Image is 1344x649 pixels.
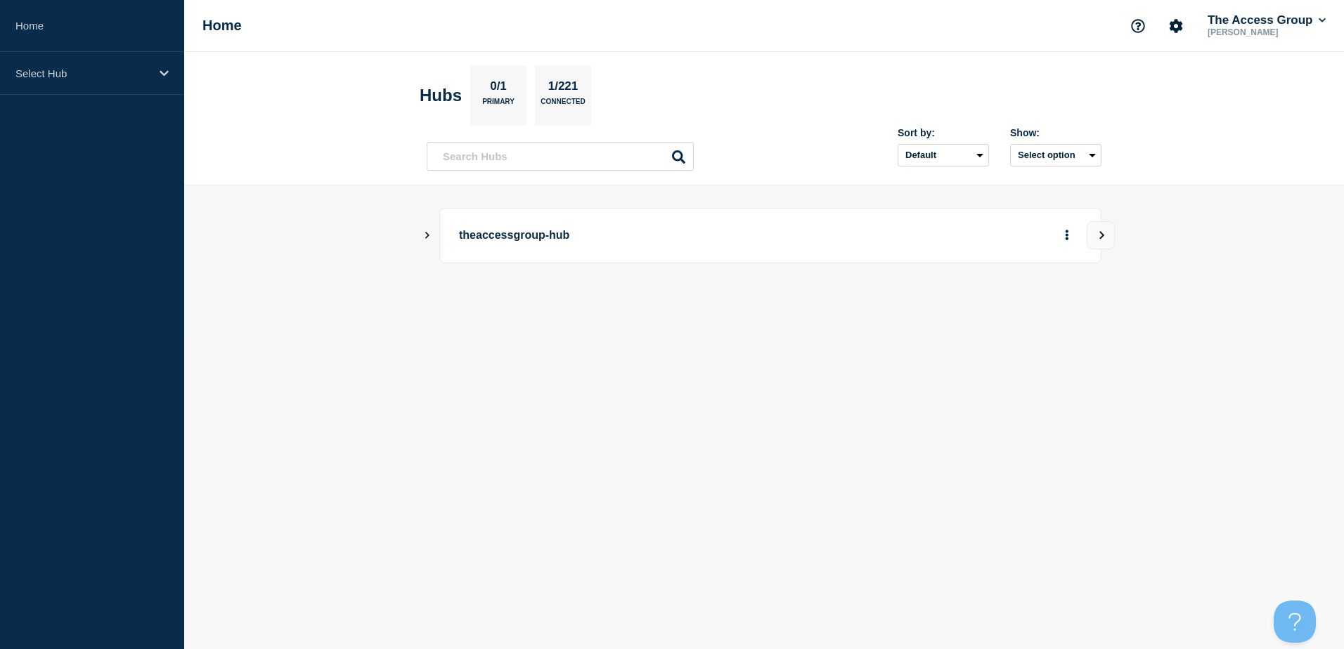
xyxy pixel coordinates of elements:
[541,98,585,112] p: Connected
[420,86,462,105] h2: Hubs
[427,142,694,171] input: Search Hubs
[543,79,583,98] p: 1/221
[1123,11,1153,41] button: Support
[1274,601,1316,643] iframe: Help Scout Beacon - Open
[424,230,431,241] button: Show Connected Hubs
[1010,127,1101,138] div: Show:
[1161,11,1191,41] button: Account settings
[202,18,242,34] h1: Home
[485,79,512,98] p: 0/1
[1205,13,1329,27] button: The Access Group
[1087,221,1115,249] button: View
[482,98,515,112] p: Primary
[1058,223,1076,249] button: More actions
[898,127,989,138] div: Sort by:
[1205,27,1329,37] p: [PERSON_NAME]
[459,223,848,249] p: theaccessgroup-hub
[15,67,150,79] p: Select Hub
[1010,144,1101,166] button: Select option
[898,144,989,166] select: Sort by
